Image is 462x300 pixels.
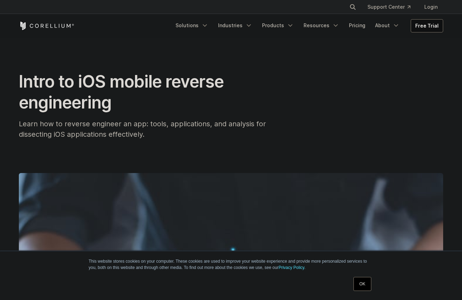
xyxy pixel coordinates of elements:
[341,1,443,13] div: Navigation Menu
[214,19,256,32] a: Industries
[171,19,443,32] div: Navigation Menu
[362,1,416,13] a: Support Center
[258,19,298,32] a: Products
[346,1,359,13] button: Search
[19,71,224,113] span: Intro to iOS mobile reverse engineering
[19,120,266,138] span: Learn how to reverse engineer an app: tools, applications, and analysis for dissecting iOS applic...
[19,22,74,30] a: Corellium Home
[419,1,443,13] a: Login
[411,20,443,32] a: Free Trial
[345,19,370,32] a: Pricing
[89,258,373,271] p: This website stores cookies on your computer. These cookies are used to improve your website expe...
[278,265,305,270] a: Privacy Policy.
[353,277,371,291] a: OK
[299,19,343,32] a: Resources
[171,19,213,32] a: Solutions
[371,19,404,32] a: About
